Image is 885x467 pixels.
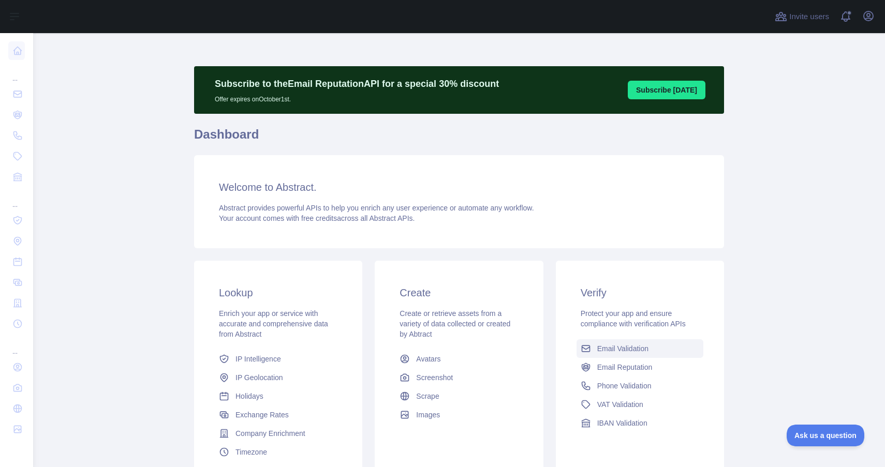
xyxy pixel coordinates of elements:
span: Abstract provides powerful APIs to help you enrich any user experience or automate any workflow. [219,204,534,212]
h3: Verify [581,285,699,300]
a: Holidays [215,387,342,405]
span: IBAN Validation [597,418,647,428]
span: Timezone [235,447,267,457]
a: Avatars [395,350,522,368]
a: Timezone [215,443,342,461]
a: Exchange Rates [215,405,342,424]
span: Create or retrieve assets from a variety of data collected or created by Abtract [400,309,510,338]
div: ... [8,62,25,83]
span: Your account comes with across all Abstract APIs. [219,214,415,222]
span: Scrape [416,391,439,401]
span: IP Geolocation [235,372,283,383]
h1: Dashboard [194,126,724,151]
span: Avatars [416,354,440,364]
button: Invite users [773,8,831,25]
span: Email Validation [597,343,648,354]
p: Offer expires on October 1st. [215,91,499,103]
span: Email Reputation [597,362,653,372]
a: IP Intelligence [215,350,342,368]
span: Screenshot [416,372,453,383]
span: Invite users [789,11,829,23]
span: Exchange Rates [235,410,289,420]
span: Company Enrichment [235,428,305,439]
iframe: Toggle Customer Support [787,425,864,446]
h3: Create [400,285,518,300]
a: Email Reputation [577,358,703,376]
a: Screenshot [395,368,522,387]
a: Phone Validation [577,376,703,395]
a: Images [395,405,522,424]
span: Protect your app and ensure compliance with verification APIs [581,309,686,328]
a: Email Validation [577,339,703,358]
span: Holidays [235,391,263,401]
div: ... [8,188,25,209]
span: free credits [301,214,337,222]
h3: Welcome to Abstract. [219,180,699,194]
span: Enrich your app or service with accurate and comprehensive data from Abstract [219,309,328,338]
h3: Lookup [219,285,337,300]
span: IP Intelligence [235,354,281,364]
span: Phone Validation [597,381,652,391]
a: VAT Validation [577,395,703,414]
p: Subscribe to the Email Reputation API for a special 30 % discount [215,77,499,91]
a: Scrape [395,387,522,405]
a: IP Geolocation [215,368,342,387]
a: Company Enrichment [215,424,342,443]
a: IBAN Validation [577,414,703,432]
span: VAT Validation [597,399,643,410]
div: ... [8,335,25,356]
span: Images [416,410,440,420]
button: Subscribe [DATE] [628,81,705,99]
